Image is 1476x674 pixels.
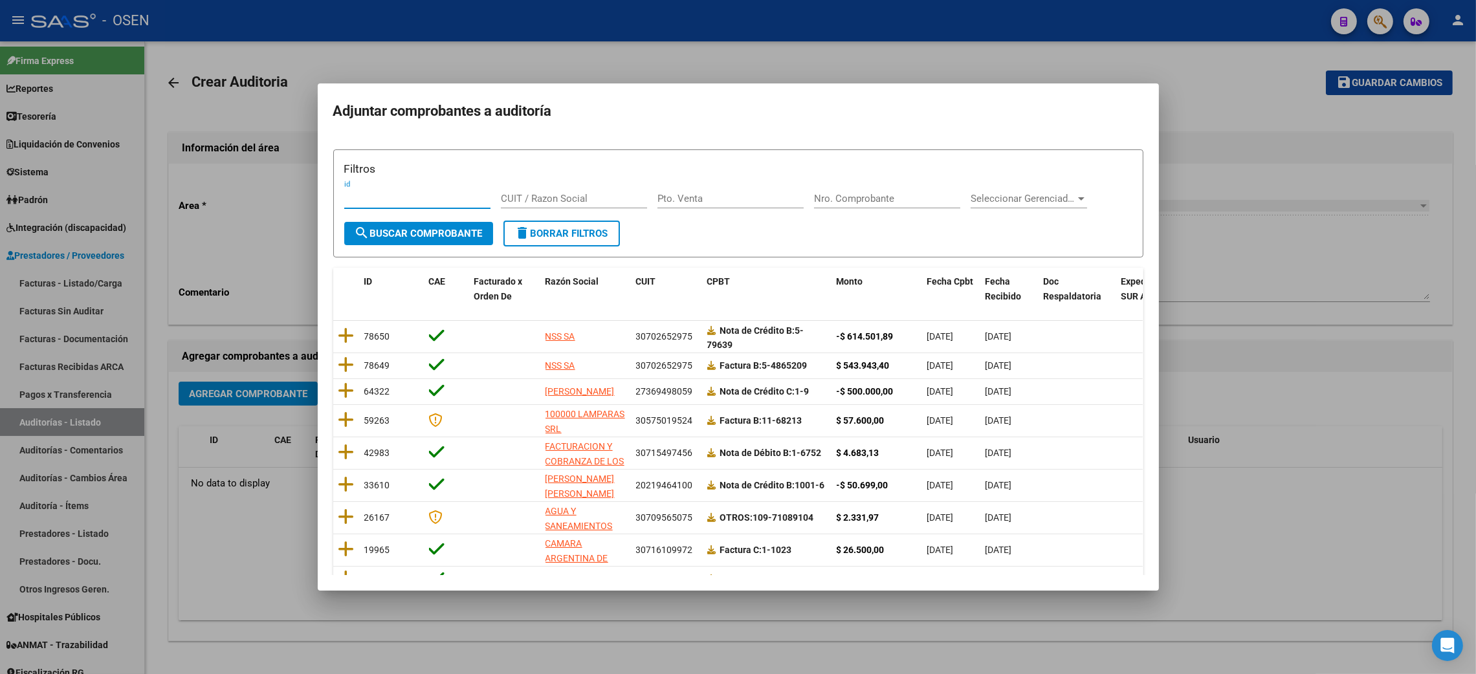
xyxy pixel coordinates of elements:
[355,228,483,239] span: Buscar Comprobante
[545,473,615,499] span: [PERSON_NAME] [PERSON_NAME]
[364,415,390,426] span: 59263
[364,386,390,397] span: 64322
[986,386,1012,397] span: [DATE]
[720,415,802,426] strong: 11-68213
[837,276,863,287] span: Monto
[837,331,894,342] strong: -$ 614.501,89
[720,545,792,555] strong: 1-1023
[720,574,762,584] span: Factura B:
[545,538,630,607] span: CAMARA ARGENTINA DE DESARROLLADORES DE SOFTWARE INDEPENDIENTES
[707,325,804,351] strong: 5-79639
[364,276,373,287] span: ID
[837,360,890,371] strong: $ 543.943,40
[980,268,1039,310] datatable-header-cell: Fecha Recibido
[636,415,693,426] span: 30575019524
[364,480,390,490] span: 33610
[927,574,954,584] span: [DATE]
[503,221,620,246] button: Borrar Filtros
[545,386,615,397] span: [PERSON_NAME]
[540,268,631,310] datatable-header-cell: Razón Social
[720,545,762,555] span: Factura C:
[636,512,693,523] span: 30709565075
[515,228,608,239] span: Borrar Filtros
[1039,268,1116,310] datatable-header-cell: Doc Respaldatoria
[720,415,762,426] span: Factura B:
[720,360,808,371] strong: 5-4865209
[359,268,424,310] datatable-header-cell: ID
[636,331,693,342] span: 30702652975
[720,360,762,371] span: Factura B:
[545,506,613,575] span: AGUA Y SANEAMIENTOS ARGENTINOS SOCIEDAD ANONIMA
[429,276,446,287] span: CAE
[986,480,1012,490] span: [DATE]
[1121,276,1179,301] span: Expediente SUR Asociado
[1432,630,1463,661] div: Open Intercom Messenger
[702,268,832,310] datatable-header-cell: CPBT
[636,276,656,287] span: CUIT
[927,512,954,523] span: [DATE]
[971,193,1075,204] span: Seleccionar Gerenciador
[364,360,390,371] span: 78649
[720,448,792,458] span: Nota de Débito B:
[1044,276,1102,301] span: Doc Respaldatoria
[474,276,523,301] span: Facturado x Orden De
[545,331,575,342] span: NSS SA
[927,448,954,458] span: [DATE]
[636,480,693,490] span: 20219464100
[986,276,1022,301] span: Fecha Recibido
[631,268,702,310] datatable-header-cell: CUIT
[707,276,731,287] span: CPBT
[986,545,1012,555] span: [DATE]
[545,409,625,434] span: 100000 LAMPARAS SRL
[720,386,795,397] span: Nota de Crédito C:
[986,360,1012,371] span: [DATE]
[927,480,954,490] span: [DATE]
[720,480,825,490] strong: 1001-6
[837,386,894,397] strong: -$ 500.000,00
[545,276,599,287] span: Razón Social
[720,325,795,336] span: Nota de Crédito B:
[720,574,782,584] strong: 1-27
[837,480,888,490] strong: -$ 50.699,00
[837,512,879,523] strong: $ 2.331,97
[545,574,586,584] span: SAAS SAU
[1116,268,1187,310] datatable-header-cell: Expediente SUR Asociado
[364,331,390,342] span: 78650
[515,225,531,241] mat-icon: delete
[636,360,693,371] span: 30702652975
[837,415,885,426] strong: $ 57.600,00
[927,545,954,555] span: [DATE]
[344,160,1132,177] h3: Filtros
[837,574,890,584] strong: $ 102.608,00
[986,415,1012,426] span: [DATE]
[720,386,810,397] strong: 1-9
[636,545,693,555] span: 30716109972
[922,268,980,310] datatable-header-cell: Fecha Cpbt
[720,480,795,490] span: Nota de Crédito B:
[837,545,885,555] strong: $ 26.500,00
[927,276,974,287] span: Fecha Cpbt
[986,574,1012,584] span: [DATE]
[424,268,469,310] datatable-header-cell: CAE
[545,441,624,495] span: FACTURACION Y COBRANZA DE LOS EFECTORES PUBLICOS S.E.
[364,512,390,523] span: 26167
[832,268,922,310] datatable-header-cell: Monto
[927,386,954,397] span: [DATE]
[636,386,693,397] span: 27369498059
[344,222,493,245] button: Buscar Comprobante
[364,574,390,584] span: 19964
[986,448,1012,458] span: [DATE]
[545,360,575,371] span: NSS SA
[986,512,1012,523] span: [DATE]
[837,448,879,458] strong: $ 4.683,13
[364,545,390,555] span: 19965
[636,574,693,584] span: 30717370712
[986,331,1012,342] span: [DATE]
[927,360,954,371] span: [DATE]
[355,225,370,241] mat-icon: search
[364,448,390,458] span: 42983
[636,448,693,458] span: 30715497456
[333,99,1143,124] h2: Adjuntar comprobantes a auditoría
[720,512,753,523] span: OTROS:
[720,512,814,523] strong: 109-71089104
